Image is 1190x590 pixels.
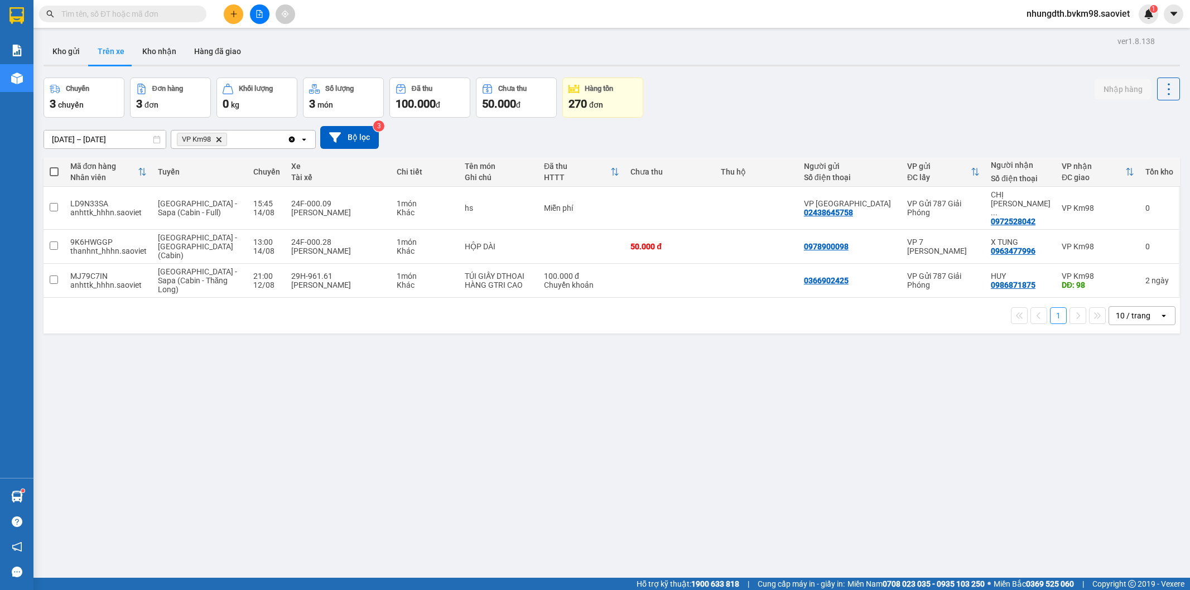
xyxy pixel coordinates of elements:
[562,78,643,118] button: Hàng tồn270đơn
[70,199,147,208] div: LD9N33SA
[325,85,354,93] div: Số lượng
[291,272,386,281] div: 29H-961.61
[70,162,138,171] div: Mã đơn hàng
[991,174,1051,183] div: Số điện thoại
[291,246,386,255] div: [PERSON_NAME]
[158,167,242,176] div: Tuyến
[229,134,230,145] input: Selected VP Km98.
[253,272,280,281] div: 21:00
[516,100,521,109] span: đ
[396,97,436,110] span: 100.000
[804,276,849,285] div: 0366902425
[224,4,243,24] button: plus
[907,272,980,289] div: VP Gửi 787 Giải Phóng
[1145,204,1173,212] div: 0
[253,199,280,208] div: 15:45
[1169,9,1179,19] span: caret-down
[1095,79,1152,99] button: Nhập hàng
[50,97,56,110] span: 3
[883,579,985,588] strong: 0708 023 035 - 0935 103 250
[538,157,625,187] th: Toggle SortBy
[230,10,238,18] span: plus
[291,199,386,208] div: 24F-000.09
[907,162,971,171] div: VP gửi
[11,45,23,56] img: solution-icon
[1050,307,1067,324] button: 1
[223,97,229,110] span: 0
[544,204,619,212] div: Miễn phí
[498,85,527,93] div: Chưa thu
[397,281,454,289] div: Khác
[253,281,280,289] div: 12/08
[256,10,263,18] span: file-add
[436,100,440,109] span: đ
[1117,35,1155,47] div: ver 1.8.138
[303,78,384,118] button: Số lượng3món
[1152,5,1155,13] span: 1
[1164,4,1183,24] button: caret-down
[994,578,1074,590] span: Miền Bắc
[397,272,454,281] div: 1 món
[130,78,211,118] button: Đơn hàng3đơn
[46,10,54,18] span: search
[991,217,1035,226] div: 0972528042
[276,4,295,24] button: aim
[465,272,533,281] div: TÚI GIẤY DTHOAI
[1062,272,1134,281] div: VP Km98
[291,173,386,182] div: Tài xế
[291,162,386,171] div: Xe
[66,85,89,93] div: Chuyến
[482,97,516,110] span: 50.000
[300,135,309,144] svg: open
[253,167,280,176] div: Chuyến
[585,85,613,93] div: Hàng tồn
[1116,310,1150,321] div: 10 / trang
[44,38,89,65] button: Kho gửi
[44,130,166,148] input: Select a date range.
[250,4,269,24] button: file-add
[991,246,1035,255] div: 0963477996
[11,491,23,502] img: warehouse-icon
[804,208,853,217] div: 02438645758
[476,78,557,118] button: Chưa thu50.000đ
[1062,242,1134,251] div: VP Km98
[61,8,193,20] input: Tìm tên, số ĐT hoặc mã đơn
[991,161,1051,170] div: Người nhận
[465,162,533,171] div: Tên món
[907,173,971,182] div: ĐC lấy
[65,157,152,187] th: Toggle SortBy
[1128,580,1136,588] span: copyright
[89,38,133,65] button: Trên xe
[544,173,610,182] div: HTTT
[907,199,980,217] div: VP Gửi 787 Giải Phóng
[1062,173,1125,182] div: ĐC giao
[291,208,386,217] div: [PERSON_NAME]
[12,516,22,527] span: question-circle
[465,204,533,212] div: hs
[239,85,273,93] div: Khối lượng
[1018,7,1139,21] span: nhungdth.bvkm98.saoviet
[397,208,454,217] div: Khác
[991,238,1051,246] div: X TUNG
[133,38,185,65] button: Kho nhận
[70,238,147,246] div: 9K6HWGGP
[389,78,470,118] button: Đã thu100.000đ
[1062,162,1125,171] div: VP nhận
[70,173,138,182] div: Nhân viên
[630,242,710,251] div: 50.000 đ
[991,190,1051,217] div: CHỊ NHUNG 98
[1145,242,1173,251] div: 0
[804,162,896,171] div: Người gửi
[158,233,237,260] span: [GEOGRAPHIC_DATA] - [GEOGRAPHIC_DATA] (Cabin)
[185,38,250,65] button: Hàng đã giao
[465,281,533,289] div: HÀNG GTRI CAO
[691,579,739,588] strong: 1900 633 818
[1026,579,1074,588] strong: 0369 525 060
[397,199,454,208] div: 1 món
[397,238,454,246] div: 1 món
[253,238,280,246] div: 13:00
[637,578,739,590] span: Hỗ trợ kỹ thuật:
[44,78,124,118] button: Chuyến3chuyến
[397,246,454,255] div: Khác
[182,135,211,144] span: VP Km98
